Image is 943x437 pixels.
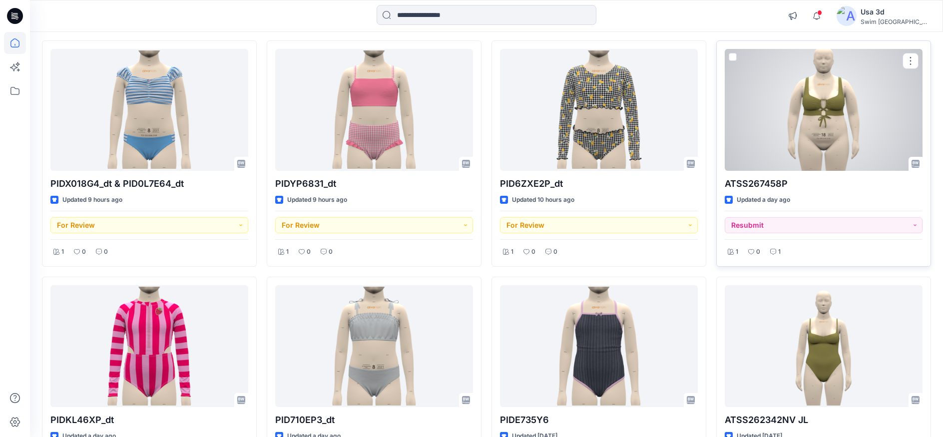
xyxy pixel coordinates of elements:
[725,49,923,171] a: ATSS267458P
[286,247,289,257] p: 1
[553,247,557,257] p: 0
[861,6,931,18] div: Usa 3d
[500,285,698,407] a: PIDE735Y6
[61,247,64,257] p: 1
[62,195,122,205] p: Updated 9 hours ago
[50,413,248,427] p: PIDKL46XP_dt
[725,413,923,427] p: ATSS262342NV JL
[82,247,86,257] p: 0
[307,247,311,257] p: 0
[500,177,698,191] p: PID6ZXE2P_dt
[736,247,738,257] p: 1
[275,177,473,191] p: PIDYP6831_dt
[512,195,574,205] p: Updated 10 hours ago
[50,49,248,171] a: PIDX018G4_dt & PID0L7E64_dt
[50,285,248,407] a: PIDKL46XP_dt
[275,49,473,171] a: PIDYP6831_dt
[725,285,923,407] a: ATSS262342NV JL
[275,285,473,407] a: PID710EP3_dt
[737,195,790,205] p: Updated a day ago
[500,49,698,171] a: PID6ZXE2P_dt
[104,247,108,257] p: 0
[287,195,347,205] p: Updated 9 hours ago
[861,18,931,25] div: Swim [GEOGRAPHIC_DATA]
[531,247,535,257] p: 0
[275,413,473,427] p: PID710EP3_dt
[837,6,857,26] img: avatar
[500,413,698,427] p: PIDE735Y6
[725,177,923,191] p: ATSS267458P
[329,247,333,257] p: 0
[50,177,248,191] p: PIDX018G4_dt & PID0L7E64_dt
[511,247,513,257] p: 1
[778,247,781,257] p: 1
[756,247,760,257] p: 0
